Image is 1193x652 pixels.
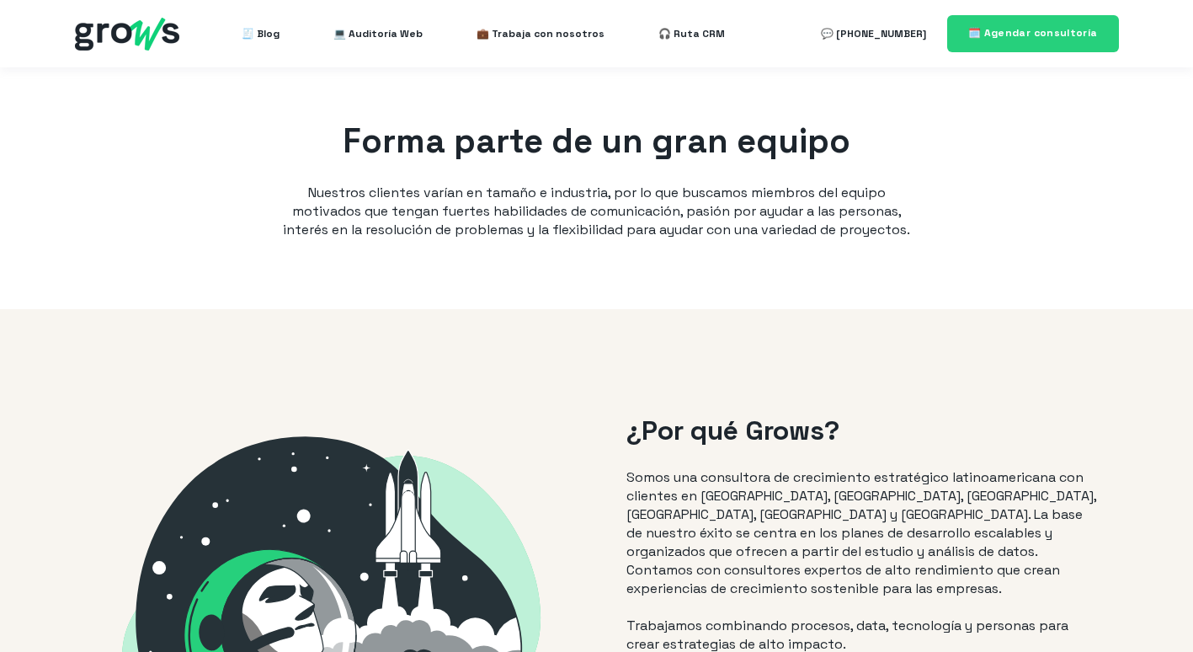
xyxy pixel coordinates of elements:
p: Nuestros clientes varían en tamaño e industria, por lo que buscamos miembros del equipo motivados... [277,184,917,239]
span: 🗓️ Agendar consultoría [968,26,1098,40]
a: 🎧 Ruta CRM [658,17,725,51]
a: 💼 Trabaja con nosotros [477,17,604,51]
a: 🧾 Blog [242,17,280,51]
a: 💬 [PHONE_NUMBER] [821,17,926,51]
p: Somos una consultora de crecimiento estratégico latinoamericana con clientes en [GEOGRAPHIC_DATA]... [626,468,1101,598]
h2: ¿Por qué Grows? [626,412,1101,450]
a: 🗓️ Agendar consultoría [947,15,1119,51]
img: grows - hubspot [75,18,179,51]
a: 💻 Auditoría Web [333,17,423,51]
h1: Forma parte de un gran equipo [277,118,917,165]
